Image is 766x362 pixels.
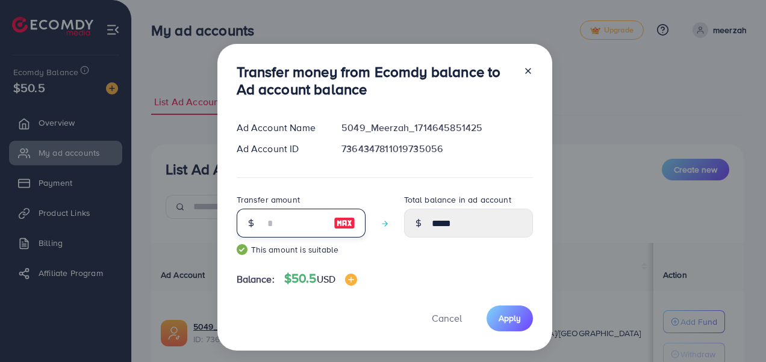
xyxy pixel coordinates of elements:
span: Apply [499,312,521,324]
img: guide [237,244,248,255]
img: image [334,216,355,230]
div: 7364347811019735056 [332,142,542,156]
h3: Transfer money from Ecomdy balance to Ad account balance [237,63,514,98]
button: Apply [487,305,533,331]
small: This amount is suitable [237,244,366,256]
span: USD [317,272,335,286]
iframe: Chat [715,308,757,353]
img: image [345,274,357,286]
label: Transfer amount [237,194,300,206]
div: Ad Account Name [227,121,332,135]
div: 5049_Meerzah_1714645851425 [332,121,542,135]
span: Balance: [237,272,275,286]
button: Cancel [417,305,477,331]
span: Cancel [432,311,462,325]
h4: $50.5 [284,271,357,286]
div: Ad Account ID [227,142,332,156]
label: Total balance in ad account [404,194,511,206]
